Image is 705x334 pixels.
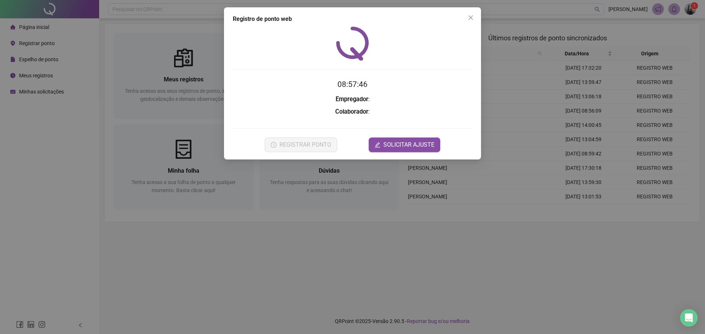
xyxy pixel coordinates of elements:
[335,108,368,115] strong: Colaborador
[337,80,368,89] time: 08:57:46
[233,15,472,23] div: Registro de ponto web
[369,137,440,152] button: editSOLICITAR AJUSTE
[468,15,474,21] span: close
[375,142,380,148] span: edit
[465,12,477,23] button: Close
[233,95,472,104] h3: :
[680,309,698,327] div: Open Intercom Messenger
[336,26,369,60] img: QRPoint
[383,140,434,149] span: SOLICITAR AJUSTE
[265,137,337,152] button: REGISTRAR PONTO
[233,107,472,117] h3: :
[336,96,368,103] strong: Empregador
